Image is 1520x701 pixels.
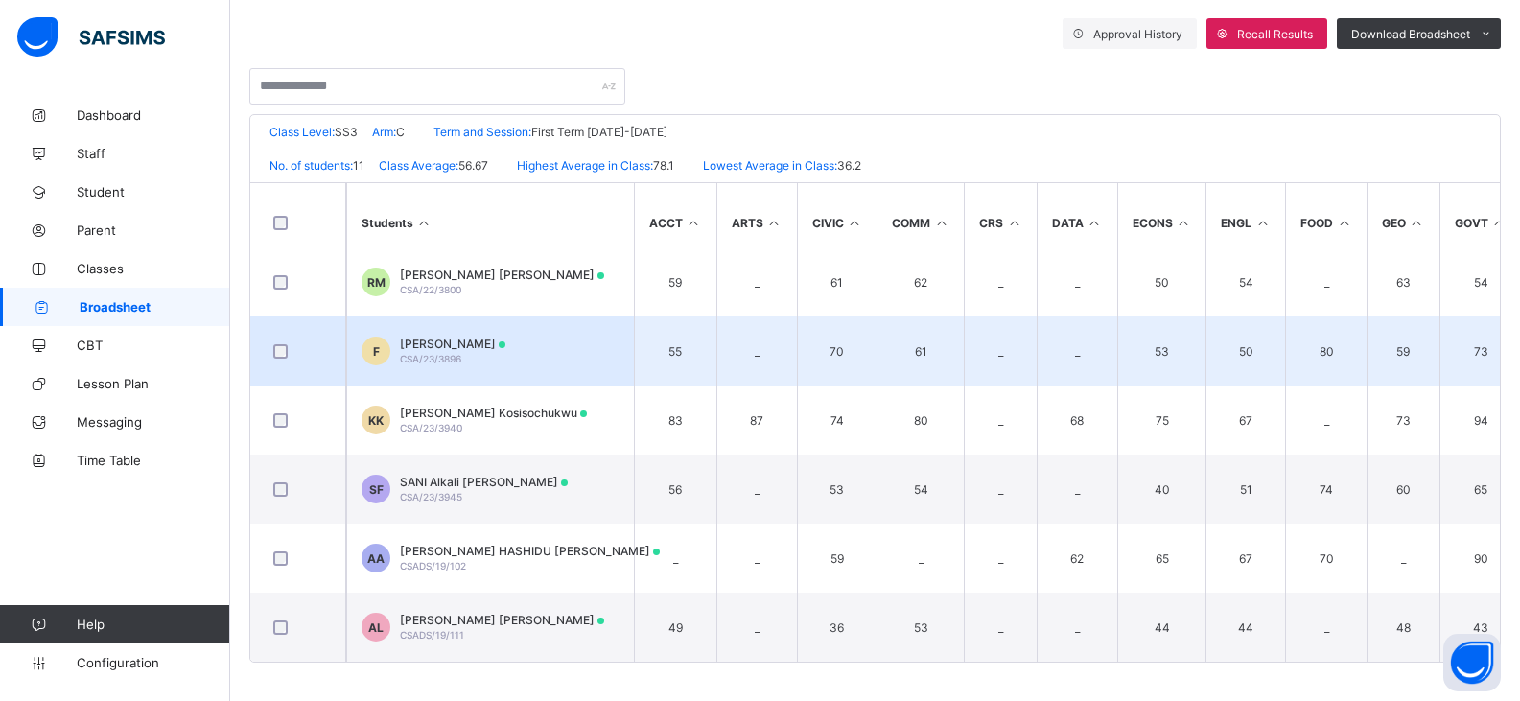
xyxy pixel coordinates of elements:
span: Parent [77,222,230,238]
span: SANI Alkali [PERSON_NAME] [400,475,568,489]
span: SS3 [335,125,358,139]
td: 59 [634,247,716,316]
th: CRS [964,183,1037,262]
span: Download Broadsheet [1351,27,1470,41]
td: _ [964,455,1037,524]
td: 60 [1367,455,1439,524]
td: 62 [1037,524,1117,593]
i: Sort in Ascending Order [1006,216,1022,230]
td: 70 [1285,524,1367,593]
td: 61 [797,247,877,316]
td: 68 [1037,386,1117,455]
i: Sort in Ascending Order [1336,216,1352,230]
td: 59 [797,524,877,593]
td: _ [964,524,1037,593]
td: _ [1285,593,1367,662]
span: CSA/22/3800 [400,284,461,295]
span: C [396,125,405,139]
td: _ [1285,386,1367,455]
span: Messaging [77,414,230,430]
span: [PERSON_NAME] [PERSON_NAME] [400,613,604,627]
span: Term and Session: [433,125,531,139]
i: Sort in Ascending Order [1087,216,1103,230]
span: Lesson Plan [77,376,230,391]
span: Configuration [77,655,229,670]
td: _ [634,524,716,593]
td: 75 [1117,386,1206,455]
span: CSA/23/3896 [400,353,461,364]
td: _ [964,593,1037,662]
td: 70 [797,316,877,386]
th: ECONS [1117,183,1206,262]
th: ARTS [716,183,797,262]
td: 74 [797,386,877,455]
i: Sort in Ascending Order [847,216,863,230]
span: Class Average: [379,158,458,173]
td: 53 [1117,316,1206,386]
span: [PERSON_NAME] Kosisochukwu [400,406,587,420]
td: _ [964,386,1037,455]
td: 40 [1117,455,1206,524]
td: 56 [634,455,716,524]
span: AL [368,620,384,635]
i: Sort in Ascending Order [1254,216,1271,230]
i: Sort in Ascending Order [1176,216,1192,230]
i: Sort in Ascending Order [1409,216,1425,230]
span: [PERSON_NAME] [400,337,505,351]
i: Sort in Ascending Order [766,216,783,230]
th: ENGL [1205,183,1285,262]
i: Sort Ascending [416,216,433,230]
span: 36.2 [837,158,861,173]
span: Approval History [1093,27,1182,41]
td: 36 [797,593,877,662]
span: [PERSON_NAME] [PERSON_NAME] [400,268,604,282]
td: 61 [877,316,964,386]
span: Student [77,184,230,199]
th: ACCT [634,183,716,262]
td: _ [964,316,1037,386]
td: _ [1037,593,1117,662]
td: _ [1367,524,1439,593]
td: 67 [1205,386,1285,455]
span: F [373,344,380,359]
i: Sort in Ascending Order [1491,216,1508,230]
span: Help [77,617,229,632]
td: _ [1037,455,1117,524]
th: Students [346,183,634,262]
td: _ [1037,247,1117,316]
td: _ [716,593,797,662]
td: _ [716,316,797,386]
td: 63 [1367,247,1439,316]
span: Dashboard [77,107,230,123]
td: 87 [716,386,797,455]
img: safsims [17,17,165,58]
span: 56.67 [458,158,488,173]
td: 48 [1367,593,1439,662]
td: 80 [1285,316,1367,386]
span: CSADS/19/102 [400,560,466,572]
td: _ [964,247,1037,316]
th: FOOD [1285,183,1367,262]
button: Open asap [1443,634,1501,691]
td: 51 [1205,455,1285,524]
td: 50 [1205,316,1285,386]
span: CSA/23/3945 [400,491,462,502]
td: 53 [797,455,877,524]
td: 62 [877,247,964,316]
th: COMM [877,183,964,262]
span: Classes [77,261,230,276]
i: Sort in Ascending Order [933,216,949,230]
td: 54 [1205,247,1285,316]
span: Recall Results [1237,27,1313,41]
td: 44 [1205,593,1285,662]
span: KK [368,413,384,428]
th: DATA [1037,183,1117,262]
span: No. of students: [269,158,353,173]
span: CSA/23/3940 [400,422,462,433]
span: 78.1 [653,158,674,173]
span: Time Table [77,453,230,468]
td: _ [1037,316,1117,386]
td: 65 [1117,524,1206,593]
td: 55 [634,316,716,386]
td: 67 [1205,524,1285,593]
